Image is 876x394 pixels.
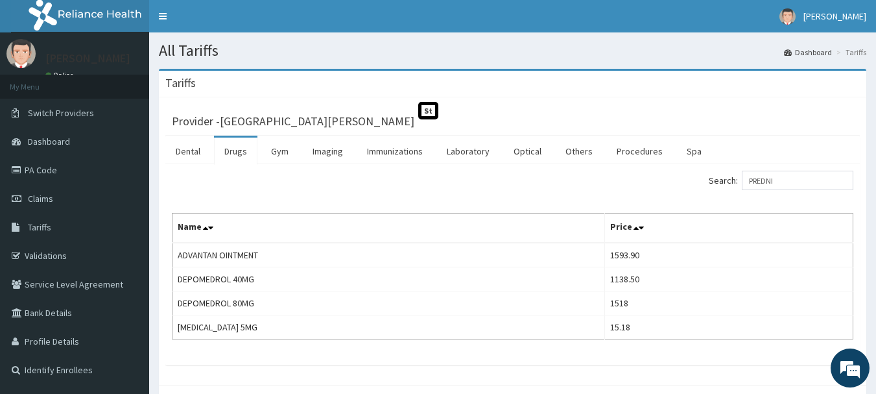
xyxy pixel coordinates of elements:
a: Immunizations [357,138,433,165]
a: Gym [261,138,299,165]
td: 1518 [604,291,853,315]
a: Online [45,71,77,80]
img: User Image [779,8,796,25]
a: Drugs [214,138,257,165]
span: Dashboard [28,136,70,147]
span: St [418,102,438,119]
p: [PERSON_NAME] [45,53,130,64]
a: Optical [503,138,552,165]
th: Name [172,214,605,243]
span: [PERSON_NAME] [803,10,866,22]
h1: All Tariffs [159,42,866,59]
a: Laboratory [436,138,500,165]
td: 15.18 [604,315,853,339]
img: User Image [6,39,36,68]
td: DEPOMEDROL 40MG [172,267,605,291]
td: 1593.90 [604,243,853,267]
td: DEPOMEDROL 80MG [172,291,605,315]
td: ADVANTAN OINTMENT [172,243,605,267]
input: Search: [742,171,853,190]
span: Tariffs [28,221,51,233]
td: [MEDICAL_DATA] 5MG [172,315,605,339]
h3: Tariffs [165,77,196,89]
span: Claims [28,193,53,204]
span: Switch Providers [28,107,94,119]
a: Spa [676,138,712,165]
a: Procedures [606,138,673,165]
a: Dashboard [784,47,832,58]
li: Tariffs [833,47,866,58]
td: 1138.50 [604,267,853,291]
a: Dental [165,138,211,165]
th: Price [604,214,853,243]
a: Imaging [302,138,353,165]
a: Others [555,138,603,165]
h3: Provider - [GEOGRAPHIC_DATA][PERSON_NAME] [172,116,414,127]
label: Search: [709,171,853,190]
